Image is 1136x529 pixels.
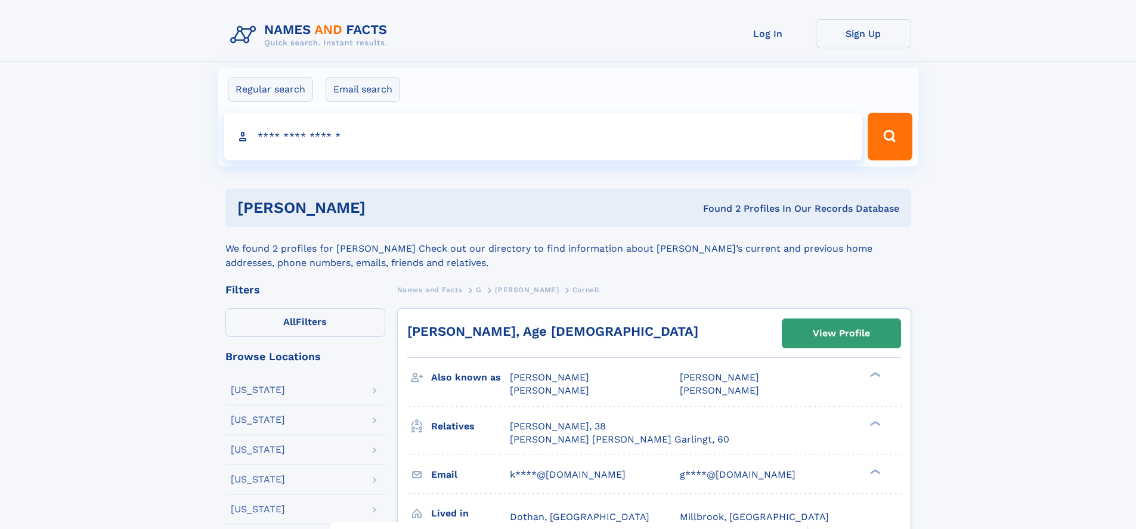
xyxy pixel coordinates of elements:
[431,503,510,524] h3: Lived in
[231,475,285,484] div: [US_STATE]
[476,286,482,294] span: G
[225,284,385,295] div: Filters
[510,372,589,383] span: [PERSON_NAME]
[510,420,606,433] a: [PERSON_NAME], 38
[510,385,589,396] span: [PERSON_NAME]
[225,19,397,51] img: Logo Names and Facts
[231,505,285,514] div: [US_STATE]
[283,316,296,327] span: All
[228,77,313,102] label: Regular search
[225,227,911,270] div: We found 2 profiles for [PERSON_NAME] Check out our directory to find information about [PERSON_N...
[431,416,510,437] h3: Relatives
[867,468,881,475] div: ❯
[237,200,534,215] h1: [PERSON_NAME]
[225,351,385,362] div: Browse Locations
[225,308,385,337] label: Filters
[224,113,863,160] input: search input
[813,320,870,347] div: View Profile
[868,113,912,160] button: Search Button
[680,511,829,522] span: Millbrook, [GEOGRAPHIC_DATA]
[720,19,816,48] a: Log In
[867,371,881,379] div: ❯
[231,445,285,454] div: [US_STATE]
[510,433,729,446] a: [PERSON_NAME] [PERSON_NAME] Garlingt, 60
[231,385,285,395] div: [US_STATE]
[534,202,899,215] div: Found 2 Profiles In Our Records Database
[431,465,510,485] h3: Email
[782,319,900,348] a: View Profile
[495,286,559,294] span: [PERSON_NAME]
[495,282,559,297] a: [PERSON_NAME]
[680,372,759,383] span: [PERSON_NAME]
[510,511,649,522] span: Dothan, [GEOGRAPHIC_DATA]
[326,77,400,102] label: Email search
[572,286,600,294] span: Cornell
[816,19,911,48] a: Sign Up
[397,282,463,297] a: Names and Facts
[431,367,510,388] h3: Also known as
[231,415,285,425] div: [US_STATE]
[476,282,482,297] a: G
[680,385,759,396] span: [PERSON_NAME]
[867,419,881,427] div: ❯
[407,324,698,339] a: [PERSON_NAME], Age [DEMOGRAPHIC_DATA]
